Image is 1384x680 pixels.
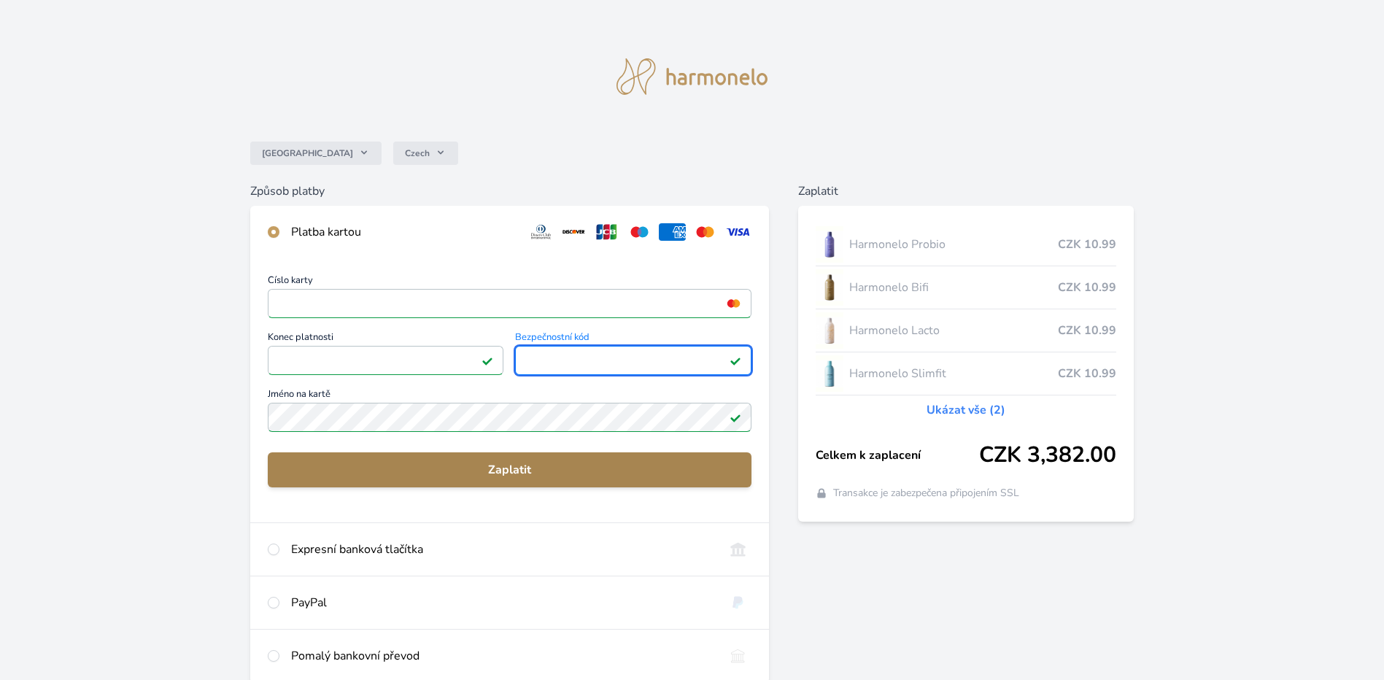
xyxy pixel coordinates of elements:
[659,223,686,241] img: amex.svg
[250,182,769,200] h6: Způsob platby
[979,442,1116,468] span: CZK 3,382.00
[816,447,980,464] span: Celkem k zaplacení
[849,279,1059,296] span: Harmonelo Bifi
[927,401,1005,419] a: Ukázat vše (2)
[849,365,1059,382] span: Harmonelo Slimfit
[527,223,554,241] img: diners.svg
[593,223,620,241] img: jcb.svg
[262,147,353,159] span: [GEOGRAPHIC_DATA]
[724,223,751,241] img: visa.svg
[816,226,843,263] img: CLEAN_PROBIO_se_stinem_x-lo.jpg
[482,355,493,366] img: Platné pole
[515,333,751,346] span: Bezpečnostní kód
[560,223,587,241] img: discover.svg
[798,182,1134,200] h6: Zaplatit
[268,452,751,487] button: Zaplatit
[291,647,713,665] div: Pomalý bankovní převod
[849,236,1059,253] span: Harmonelo Probio
[1058,322,1116,339] span: CZK 10.99
[724,647,751,665] img: bankTransfer_IBAN.svg
[268,403,751,432] input: Jméno na kartěPlatné pole
[1058,279,1116,296] span: CZK 10.99
[393,142,458,165] button: Czech
[291,541,713,558] div: Expresní banková tlačítka
[268,390,751,403] span: Jméno na kartě
[274,350,497,371] iframe: Iframe pro datum vypršení platnosti
[616,58,768,95] img: logo.svg
[291,594,713,611] div: PayPal
[522,350,744,371] iframe: Iframe pro bezpečnostní kód
[405,147,430,159] span: Czech
[833,486,1019,501] span: Transakce je zabezpečena připojením SSL
[279,461,740,479] span: Zaplatit
[291,223,516,241] div: Platba kartou
[730,355,741,366] img: Platné pole
[268,333,503,346] span: Konec platnosti
[816,269,843,306] img: CLEAN_BIFI_se_stinem_x-lo.jpg
[250,142,382,165] button: [GEOGRAPHIC_DATA]
[268,276,751,289] span: Číslo karty
[816,312,843,349] img: CLEAN_LACTO_se_stinem_x-hi-lo.jpg
[626,223,653,241] img: maestro.svg
[724,297,743,310] img: mc
[849,322,1059,339] span: Harmonelo Lacto
[1058,365,1116,382] span: CZK 10.99
[724,541,751,558] img: onlineBanking_CZ.svg
[816,355,843,392] img: SLIMFIT_se_stinem_x-lo.jpg
[730,412,741,423] img: Platné pole
[724,594,751,611] img: paypal.svg
[692,223,719,241] img: mc.svg
[1058,236,1116,253] span: CZK 10.99
[274,293,745,314] iframe: Iframe pro číslo karty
